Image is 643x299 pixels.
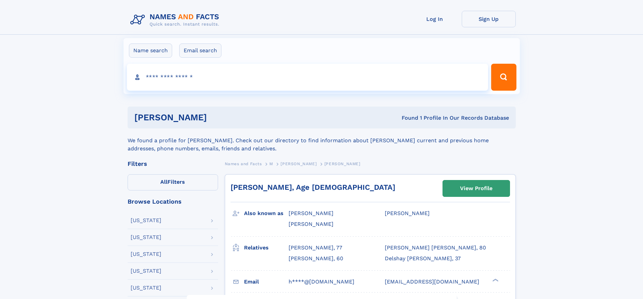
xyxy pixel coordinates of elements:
[491,64,516,91] button: Search Button
[128,174,218,190] label: Filters
[385,278,479,285] span: [EMAIL_ADDRESS][DOMAIN_NAME]
[304,114,509,122] div: Found 1 Profile In Our Records Database
[244,208,289,219] h3: Also known as
[289,210,333,216] span: [PERSON_NAME]
[385,210,430,216] span: [PERSON_NAME]
[134,113,304,122] h1: [PERSON_NAME]
[128,128,516,153] div: We found a profile for [PERSON_NAME]. Check out our directory to find information about [PERSON_N...
[269,161,273,166] span: M
[131,235,161,240] div: [US_STATE]
[129,43,172,58] label: Name search
[289,221,333,227] span: [PERSON_NAME]
[131,268,161,274] div: [US_STATE]
[225,159,262,168] a: Names and Facts
[131,218,161,223] div: [US_STATE]
[128,199,218,205] div: Browse Locations
[460,181,492,196] div: View Profile
[385,244,486,251] a: [PERSON_NAME] [PERSON_NAME], 80
[128,11,225,29] img: Logo Names and Facts
[280,161,317,166] span: [PERSON_NAME]
[462,11,516,27] a: Sign Up
[160,179,167,185] span: All
[244,242,289,253] h3: Relatives
[131,285,161,291] div: [US_STATE]
[131,251,161,257] div: [US_STATE]
[289,244,342,251] a: [PERSON_NAME], 77
[491,278,499,282] div: ❯
[289,255,343,262] a: [PERSON_NAME], 60
[280,159,317,168] a: [PERSON_NAME]
[179,43,221,58] label: Email search
[269,159,273,168] a: M
[231,183,395,191] a: [PERSON_NAME], Age [DEMOGRAPHIC_DATA]
[127,64,488,91] input: search input
[408,11,462,27] a: Log In
[443,180,510,197] a: View Profile
[128,161,218,167] div: Filters
[385,255,461,262] a: Delshay [PERSON_NAME], 37
[244,276,289,288] h3: Email
[324,161,360,166] span: [PERSON_NAME]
